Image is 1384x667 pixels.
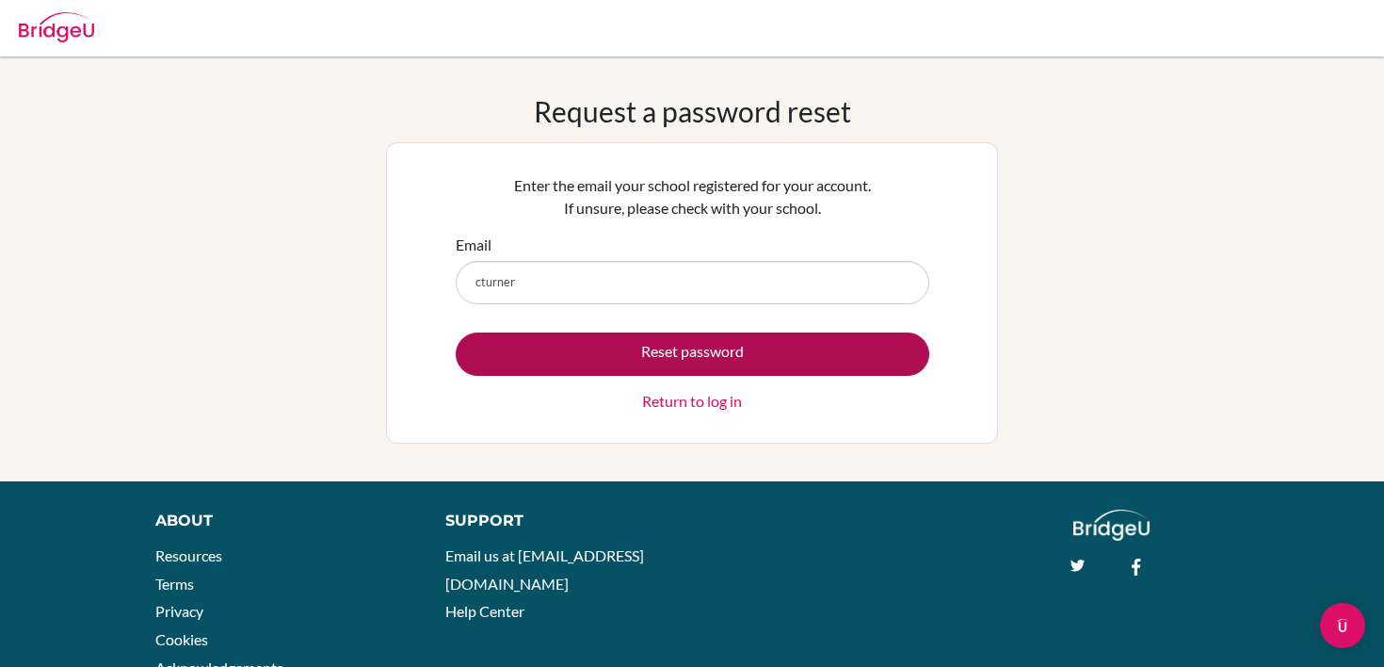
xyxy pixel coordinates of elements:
a: Terms [155,575,194,593]
a: Cookies [155,630,208,648]
a: Email us at [EMAIL_ADDRESS][DOMAIN_NAME] [445,546,644,593]
img: logo_white@2x-f4f0deed5e89b7ecb1c2cc34c3e3d731f90f0f143d5ea2071677605dd97b5244.png [1073,510,1150,541]
a: Privacy [155,602,203,620]
button: Reset password [456,333,929,376]
div: About [155,510,403,532]
p: Enter the email your school registered for your account. If unsure, please check with your school. [456,174,929,220]
h1: Request a password reset [534,94,851,128]
a: Help Center [445,602,524,620]
label: Email [456,234,491,256]
img: Bridge-U [19,12,94,42]
div: Support [445,510,673,532]
div: Open Intercom Messenger [1320,603,1365,648]
a: Resources [155,546,222,564]
a: Return to log in [642,390,742,413]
